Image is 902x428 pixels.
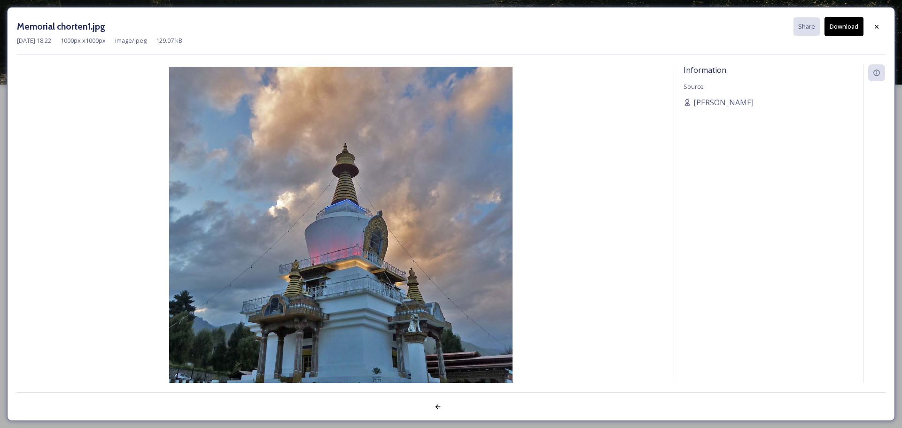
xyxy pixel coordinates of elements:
span: 1000 px x 1000 px [61,36,106,45]
span: [PERSON_NAME] [693,97,754,108]
span: 129.07 kB [156,36,182,45]
span: Information [684,65,726,75]
span: [DATE] 18:22 [17,36,51,45]
span: image/jpeg [115,36,147,45]
h3: Memorial chorten1.jpg [17,20,105,33]
button: Download [824,17,863,36]
button: Share [793,17,820,36]
img: Memorial%20chorten1.jpg [17,67,664,410]
span: Source [684,82,704,91]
